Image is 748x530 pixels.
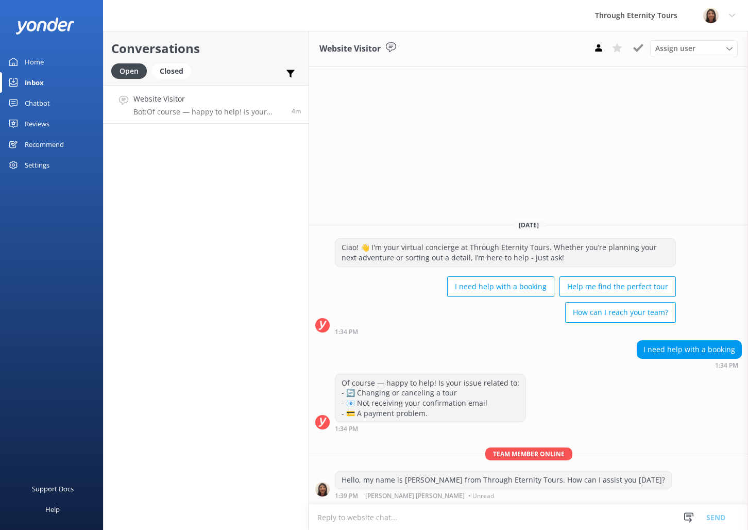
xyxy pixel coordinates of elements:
[335,374,525,422] div: Of course — happy to help! Is your issue related to: - 🔄 Changing or canceling a tour - 📧 Not rec...
[319,42,381,56] h3: Website Visitor
[133,93,284,105] h4: Website Visitor
[111,39,301,58] h2: Conversations
[152,65,196,76] a: Closed
[335,239,675,266] div: Ciao! 👋 I'm your virtual concierge at Through Eternity Tours. Whether you’re planning your next a...
[15,18,75,35] img: yonder-white-logo.png
[45,499,60,520] div: Help
[104,85,309,124] a: Website VisitorBot:Of course — happy to help! Is your issue related to: - 🔄 Changing or canceling...
[25,52,44,72] div: Home
[447,276,554,297] button: I need help with a booking
[715,362,738,369] strong: 1:34 PM
[468,493,494,499] span: • Unread
[335,425,526,432] div: Aug 31 2025 01:34pm (UTC +02:00) Europe/Amsterdam
[637,361,742,369] div: Aug 31 2025 01:34pm (UTC +02:00) Europe/Amsterdam
[335,426,358,432] strong: 1:34 PM
[559,276,676,297] button: Help me find the perfect tour
[111,63,147,79] div: Open
[152,63,191,79] div: Closed
[25,72,44,93] div: Inbox
[335,471,671,489] div: Hello, my name is [PERSON_NAME] from Through Eternity Tours. How can I assist you [DATE]?
[365,493,465,499] span: [PERSON_NAME] [PERSON_NAME]
[485,448,572,460] span: Team member online
[25,93,50,113] div: Chatbot
[565,302,676,323] button: How can I reach your team?
[655,43,695,54] span: Assign user
[32,478,74,499] div: Support Docs
[133,107,284,117] p: Bot: Of course — happy to help! Is your issue related to: - 🔄 Changing or canceling a tour - 📧 No...
[292,107,301,115] span: Aug 31 2025 01:34pm (UTC +02:00) Europe/Amsterdam
[335,492,672,499] div: Aug 31 2025 01:39pm (UTC +02:00) Europe/Amsterdam
[335,329,358,335] strong: 1:34 PM
[25,113,49,134] div: Reviews
[335,328,676,335] div: Aug 31 2025 01:34pm (UTC +02:00) Europe/Amsterdam
[25,134,64,155] div: Recommend
[637,341,741,358] div: I need help with a booking
[111,65,152,76] a: Open
[703,8,719,23] img: 725-1755267273.png
[335,493,358,499] strong: 1:39 PM
[25,155,49,175] div: Settings
[650,40,738,57] div: Assign User
[513,221,545,229] span: [DATE]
